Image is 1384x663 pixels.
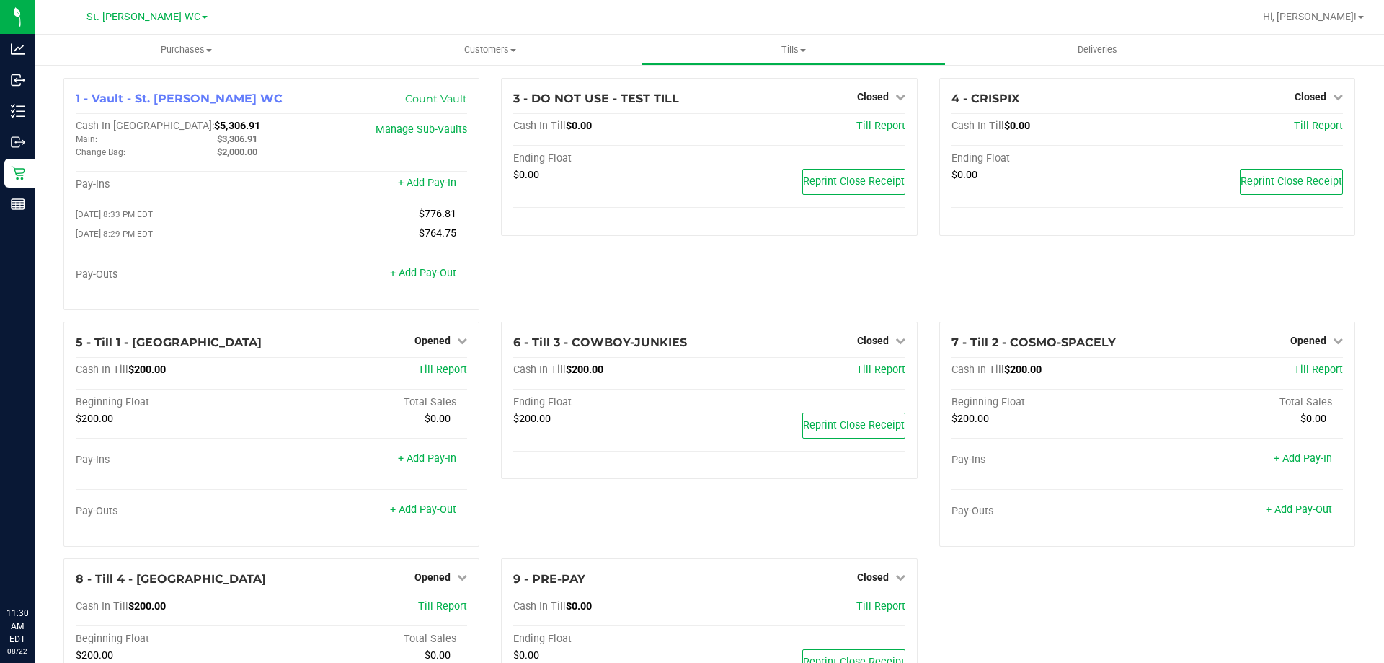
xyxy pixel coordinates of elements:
span: Reprint Close Receipt [1241,175,1342,188]
a: Till Report [856,600,905,612]
span: Closed [857,91,889,102]
inline-svg: Reports [11,197,25,211]
span: Cash In [GEOGRAPHIC_DATA]: [76,120,214,132]
inline-svg: Inbound [11,73,25,87]
span: Closed [1295,91,1326,102]
span: $0.00 [425,413,451,425]
span: Reprint Close Receipt [803,175,905,188]
div: Ending Float [513,152,709,165]
a: Deliveries [946,35,1249,65]
div: Ending Float [513,633,709,646]
a: Manage Sub-Vaults [376,123,467,136]
span: Purchases [35,43,338,56]
span: $764.75 [419,227,456,240]
span: $200.00 [1004,364,1042,376]
span: Main: [76,134,97,144]
span: Cash In Till [951,120,1004,132]
span: 1 - Vault - St. [PERSON_NAME] WC [76,92,283,105]
span: $0.00 [425,649,451,662]
a: + Add Pay-In [398,452,456,465]
iframe: Resource center [14,548,58,591]
inline-svg: Inventory [11,104,25,118]
span: 4 - CRISPIX [951,92,1019,105]
span: $0.00 [566,600,592,612]
span: [DATE] 8:33 PM EDT [76,209,153,219]
span: Opened [414,571,451,583]
div: Pay-Outs [951,505,1148,518]
inline-svg: Retail [11,166,25,180]
span: $3,306.91 [217,133,257,144]
div: Pay-Ins [76,178,272,191]
span: 9 - PRE-PAY [513,572,585,586]
span: Cash In Till [951,364,1004,376]
span: $200.00 [128,600,166,612]
a: Till Report [856,120,905,132]
span: $776.81 [419,208,456,220]
span: $200.00 [566,364,603,376]
span: Cash In Till [513,364,566,376]
div: Pay-Ins [76,454,272,467]
span: $0.00 [1300,413,1326,425]
span: Deliveries [1058,43,1137,56]
a: + Add Pay-Out [1266,504,1332,516]
a: Purchases [35,35,338,65]
span: Closed [857,571,889,583]
span: $5,306.91 [214,120,260,132]
span: 3 - DO NOT USE - TEST TILL [513,92,679,105]
span: Cash In Till [513,600,566,612]
a: + Add Pay-Out [390,504,456,516]
span: $0.00 [951,169,977,181]
span: Cash In Till [76,364,128,376]
a: Till Report [856,364,905,376]
div: Pay-Outs [76,505,272,518]
span: Cash In Till [76,600,128,612]
a: Tills [642,35,945,65]
span: 5 - Till 1 - [GEOGRAPHIC_DATA] [76,335,262,349]
button: Reprint Close Receipt [802,169,905,195]
span: $200.00 [128,364,166,376]
inline-svg: Outbound [11,135,25,149]
a: Till Report [418,364,467,376]
a: Till Report [1294,364,1343,376]
span: 7 - Till 2 - COSMO-SPACELY [951,335,1116,349]
a: + Add Pay-In [1274,452,1332,465]
span: $200.00 [951,413,989,425]
a: + Add Pay-Out [390,267,456,279]
div: Beginning Float [76,633,272,646]
span: $0.00 [513,169,539,181]
span: $0.00 [1004,120,1030,132]
span: 8 - Till 4 - [GEOGRAPHIC_DATA] [76,572,266,586]
span: Till Report [418,600,467,612]
a: Customers [338,35,642,65]
span: Customers [339,43,641,56]
span: $2,000.00 [217,146,257,157]
button: Reprint Close Receipt [802,413,905,439]
span: Opened [414,335,451,346]
p: 11:30 AM EDT [6,607,28,646]
inline-svg: Analytics [11,42,25,56]
span: Reprint Close Receipt [803,419,905,431]
span: $0.00 [513,649,539,662]
div: Pay-Ins [951,454,1148,467]
span: Opened [1290,335,1326,346]
span: 6 - Till 3 - COWBOY-JUNKIES [513,335,687,349]
span: Change Bag: [76,147,125,157]
span: $200.00 [76,413,113,425]
button: Reprint Close Receipt [1240,169,1343,195]
a: Till Report [1294,120,1343,132]
div: Total Sales [272,633,468,646]
div: Beginning Float [76,396,272,409]
span: St. [PERSON_NAME] WC [86,11,200,23]
div: Ending Float [951,152,1148,165]
div: Pay-Outs [76,268,272,281]
span: Hi, [PERSON_NAME]! [1263,11,1357,22]
span: $200.00 [76,649,113,662]
div: Total Sales [272,396,468,409]
p: 08/22 [6,646,28,657]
